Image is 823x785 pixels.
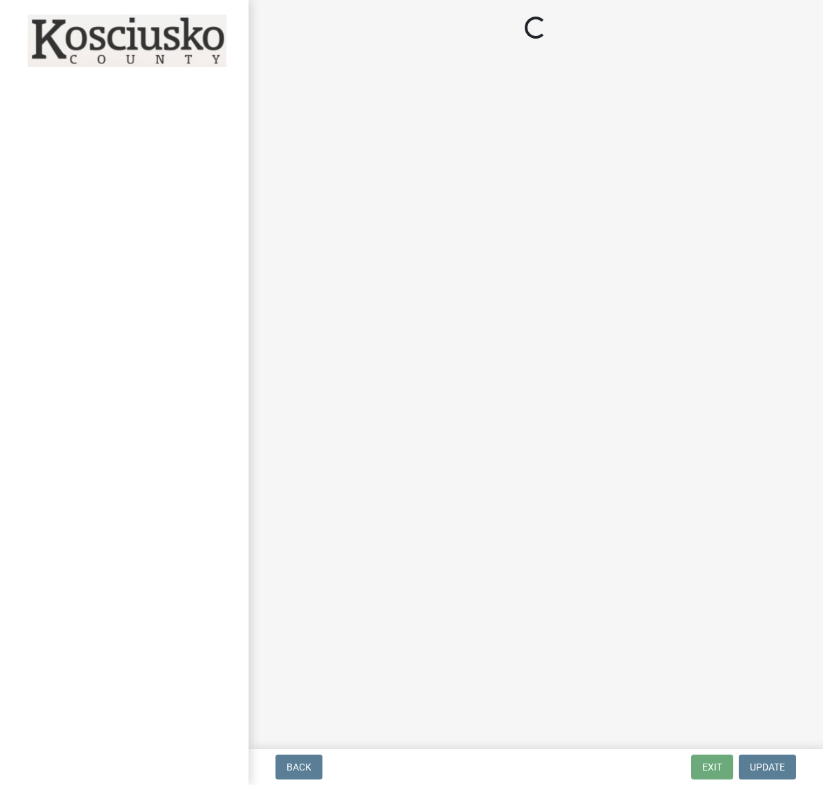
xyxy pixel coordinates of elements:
span: Back [287,762,311,773]
button: Update [739,755,796,779]
span: Update [750,762,785,773]
button: Exit [691,755,733,779]
button: Back [275,755,322,779]
img: Kosciusko County, Indiana [28,14,226,67]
